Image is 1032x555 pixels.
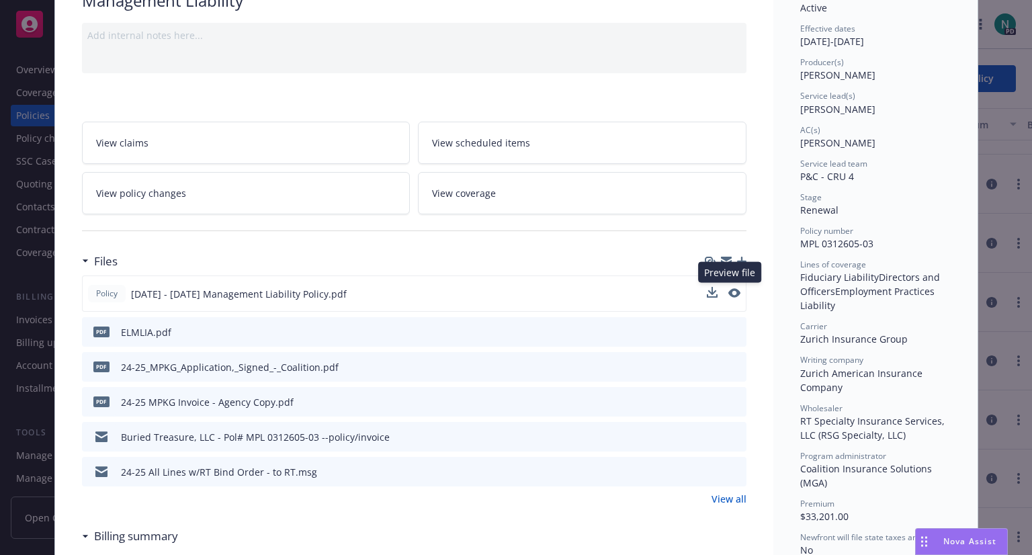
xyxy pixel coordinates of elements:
span: View policy changes [96,186,186,200]
div: Drag to move [916,529,933,554]
div: Add internal notes here... [87,28,741,42]
span: View coverage [432,186,496,200]
span: MPL 0312605-03 [800,237,873,250]
div: Files [82,253,118,270]
button: preview file [729,395,741,409]
span: Active [800,1,827,14]
span: AC(s) [800,124,820,136]
a: View coverage [418,172,746,214]
button: download file [707,287,718,301]
span: Premium [800,498,834,509]
span: Stage [800,191,822,203]
div: 24-25_MPKG_Application,_Signed_-_Coalition.pdf [121,360,339,374]
button: preview file [729,465,741,479]
span: View claims [96,136,148,150]
span: Writing company [800,354,863,366]
button: download file [707,430,718,444]
button: download file [707,287,718,298]
span: RT Specialty Insurance Services, LLC (RSG Specialty, LLC) [800,415,947,441]
span: Zurich Insurance Group [800,333,908,345]
span: Producer(s) [800,56,844,68]
span: Nova Assist [943,536,996,547]
a: View policy changes [82,172,411,214]
div: Buried Treasure, LLC - Pol# MPL 0312605-03 --policy/invoice [121,430,390,444]
span: Program administrator [800,450,886,462]
span: View scheduled items [432,136,530,150]
span: Coalition Insurance Solutions (MGA) [800,462,935,489]
span: Service lead team [800,158,867,169]
span: pdf [93,361,110,372]
div: ELMLIA.pdf [121,325,171,339]
a: View scheduled items [418,122,746,164]
button: preview file [729,430,741,444]
span: [PERSON_NAME] [800,103,875,116]
span: [PERSON_NAME] [800,69,875,81]
span: Renewal [800,204,838,216]
span: Effective dates [800,23,855,34]
div: 24-25 MPKG Invoice - Agency Copy.pdf [121,395,294,409]
span: Carrier [800,321,827,332]
div: 24-25 All Lines w/RT Bind Order - to RT.msg [121,465,317,479]
span: Newfront will file state taxes and fees [800,531,940,543]
button: Nova Assist [915,528,1008,555]
span: Fiduciary Liability [800,271,879,284]
span: Policy number [800,225,853,237]
h3: Billing summary [94,527,178,545]
button: preview file [729,325,741,339]
span: Zurich American Insurance Company [800,367,925,394]
span: $33,201.00 [800,510,849,523]
span: Policy [93,288,120,300]
h3: Files [94,253,118,270]
span: Wholesaler [800,402,843,414]
div: Billing summary [82,527,178,545]
span: P&C - CRU 4 [800,170,854,183]
span: pdf [93,396,110,407]
span: [DATE] - [DATE] Management Liability Policy.pdf [131,287,347,301]
button: download file [707,360,718,374]
button: preview file [728,288,740,298]
span: [PERSON_NAME] [800,136,875,149]
a: View claims [82,122,411,164]
button: download file [707,325,718,339]
button: download file [707,395,718,409]
span: Service lead(s) [800,90,855,101]
button: preview file [729,360,741,374]
span: pdf [93,327,110,337]
span: Directors and Officers [800,271,943,298]
span: Employment Practices Liability [800,285,937,312]
div: [DATE] - [DATE] [800,23,951,48]
button: download file [707,465,718,479]
a: View all [712,492,746,506]
div: Preview file [698,262,761,283]
button: preview file [728,287,740,301]
span: Lines of coverage [800,259,866,270]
